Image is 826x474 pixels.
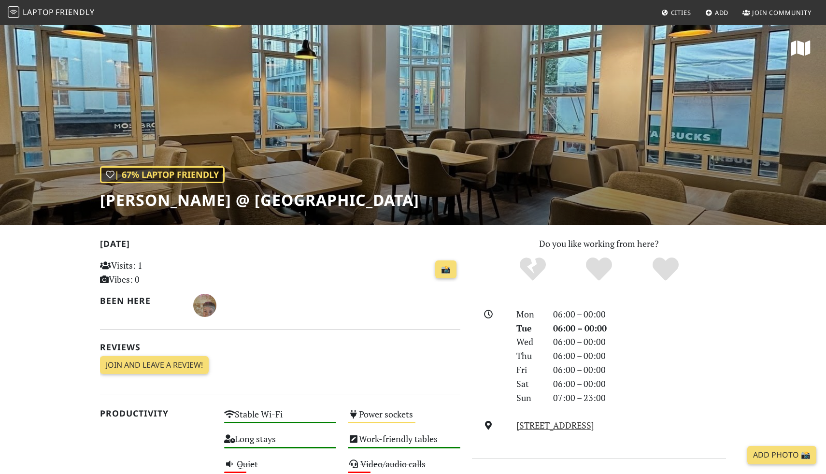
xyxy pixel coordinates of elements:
[511,377,547,391] div: Sat
[547,363,732,377] div: 06:00 – 00:00
[739,4,815,21] a: Join Community
[547,377,732,391] div: 06:00 – 00:00
[566,256,632,283] div: Yes
[671,8,691,17] span: Cities
[100,166,225,183] div: | 67% Laptop Friendly
[511,335,547,349] div: Wed
[193,294,216,317] img: 4382-bryoney.jpg
[547,335,732,349] div: 06:00 – 00:00
[499,256,566,283] div: No
[715,8,729,17] span: Add
[511,321,547,335] div: Tue
[747,446,816,464] a: Add Photo 📸
[100,356,209,374] a: Join and leave a review!
[8,4,95,21] a: LaptopFriendly LaptopFriendly
[435,260,456,279] a: 📸
[100,239,460,253] h2: [DATE]
[472,237,726,251] p: Do you like working from here?
[511,307,547,321] div: Mon
[100,259,213,287] p: Visits: 1 Vibes: 0
[547,391,732,405] div: 07:00 – 23:00
[360,458,426,470] s: Video/audio calls
[511,363,547,377] div: Fri
[342,406,466,431] div: Power sockets
[193,299,216,310] span: Bryoney Cook
[511,391,547,405] div: Sun
[752,8,812,17] span: Join Community
[8,6,19,18] img: LaptopFriendly
[547,321,732,335] div: 06:00 – 00:00
[237,458,258,470] s: Quiet
[632,256,699,283] div: Definitely!
[56,7,94,17] span: Friendly
[547,307,732,321] div: 06:00 – 00:00
[100,296,182,306] h2: Been here
[100,191,419,209] h1: [PERSON_NAME] @ [GEOGRAPHIC_DATA]
[100,408,213,418] h2: Productivity
[516,419,594,431] a: [STREET_ADDRESS]
[23,7,54,17] span: Laptop
[218,406,342,431] div: Stable Wi-Fi
[657,4,695,21] a: Cities
[547,349,732,363] div: 06:00 – 00:00
[511,349,547,363] div: Thu
[100,342,460,352] h2: Reviews
[218,431,342,456] div: Long stays
[701,4,733,21] a: Add
[342,431,466,456] div: Work-friendly tables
